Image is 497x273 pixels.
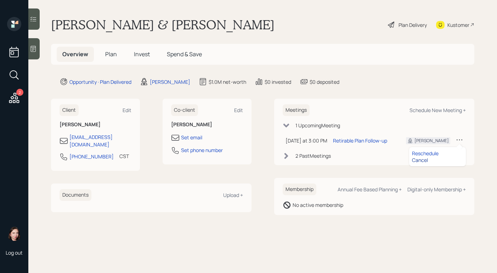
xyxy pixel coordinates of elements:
div: [PHONE_NUMBER] [69,153,114,160]
div: [PERSON_NAME] [414,138,449,144]
div: Log out [6,249,23,256]
h1: [PERSON_NAME] & [PERSON_NAME] [51,17,275,33]
span: Plan [105,50,117,58]
h6: Meetings [283,104,310,116]
div: Upload + [223,192,243,198]
span: Spend & Save [167,50,202,58]
h6: Membership [283,184,316,195]
h6: Client [60,104,79,116]
h6: Co-client [171,104,198,116]
div: Schedule New Meeting + [410,107,466,114]
div: [DATE] at 3:00 PM [286,137,327,144]
div: Opportunity · Plan Delivered [69,78,131,86]
span: Overview [62,50,88,58]
div: [PERSON_NAME] [150,78,190,86]
div: $1.0M net-worth [209,78,246,86]
div: $0 invested [265,78,291,86]
div: Reschedule [412,150,463,157]
h6: [PERSON_NAME] [171,122,243,128]
div: $0 deposited [310,78,339,86]
div: Kustomer [447,21,469,29]
h6: [PERSON_NAME] [60,122,131,128]
div: [EMAIL_ADDRESS][DOMAIN_NAME] [69,133,131,148]
div: No active membership [293,201,343,209]
img: aleksandra-headshot.png [7,227,21,241]
div: Retirable Plan Follow-up [333,137,387,144]
div: 2 [16,89,23,96]
div: Plan Delivery [399,21,427,29]
div: 1 Upcoming Meeting [295,122,340,129]
h6: Documents [60,189,91,201]
div: CST [119,152,129,160]
div: Annual Fee Based Planning + [338,186,402,193]
div: Cancel [412,157,463,163]
span: Invest [134,50,150,58]
div: 2 Past Meeting s [295,152,331,159]
div: Digital-only Membership + [407,186,466,193]
div: Edit [123,107,131,114]
div: Set email [181,134,202,141]
div: Set phone number [181,146,223,154]
div: Edit [234,107,243,114]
